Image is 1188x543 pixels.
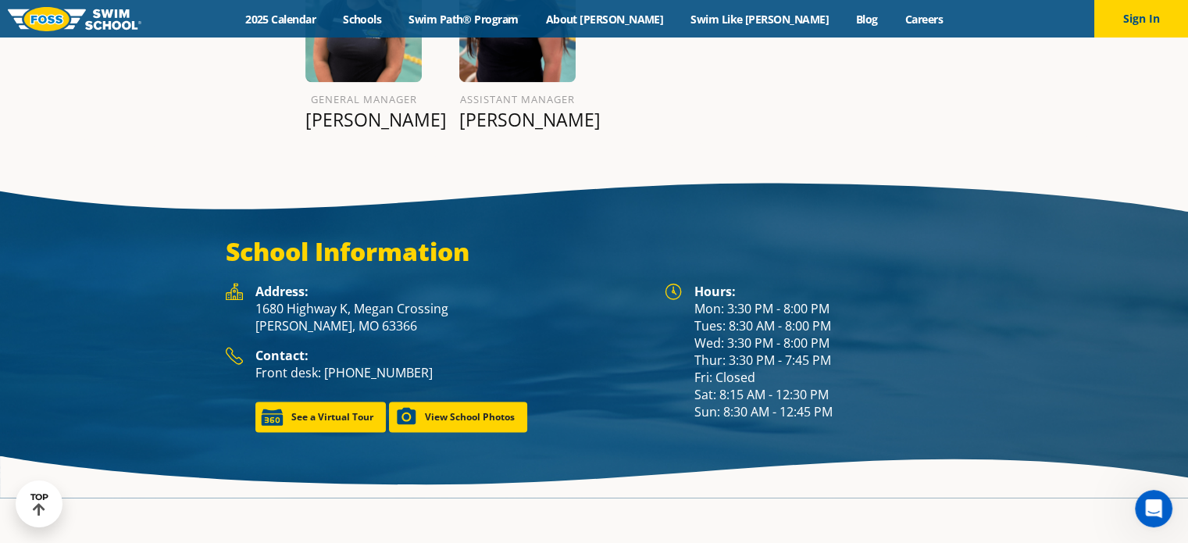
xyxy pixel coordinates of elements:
[395,12,532,27] a: Swim Path® Program
[305,90,422,109] h6: General Manager
[255,402,386,432] a: See a Virtual Tour
[232,12,330,27] a: 2025 Calendar
[532,12,677,27] a: About [PERSON_NAME]
[226,236,963,267] h3: School Information
[694,283,736,300] strong: Hours:
[255,364,649,381] p: Front desk: [PHONE_NUMBER]
[665,283,682,300] img: Foss Location Hours
[305,109,422,130] p: [PERSON_NAME]
[226,347,243,365] img: Foss Location Contact
[255,283,309,300] strong: Address:
[389,402,527,432] a: View School Photos
[459,109,576,130] p: [PERSON_NAME]
[842,12,891,27] a: Blog
[459,90,576,109] h6: Assistant Manager
[226,283,243,300] img: Foss Location Address
[677,12,843,27] a: Swim Like [PERSON_NAME]
[1135,490,1172,527] iframe: Intercom live chat
[330,12,395,27] a: Schools
[8,7,141,31] img: FOSS Swim School Logo
[30,492,48,516] div: TOP
[255,300,649,334] p: 1680 Highway K, Megan Crossing [PERSON_NAME], MO 63366
[891,12,956,27] a: Careers
[255,347,309,364] strong: Contact:
[694,283,963,420] div: Mon: 3:30 PM - 8:00 PM Tues: 8:30 AM - 8:00 PM Wed: 3:30 PM - 8:00 PM Thur: 3:30 PM - 7:45 PM Fri...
